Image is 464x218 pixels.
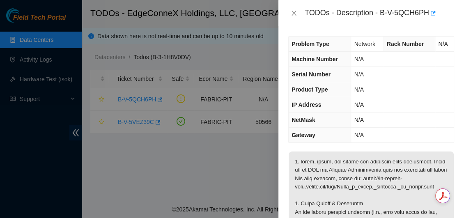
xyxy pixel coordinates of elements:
span: Product Type [292,86,328,93]
div: TODOs - Description - B-V-5QCH6PH [305,7,454,20]
span: IP Address [292,101,321,108]
span: Rack Number [387,41,424,47]
span: N/A [354,56,363,62]
span: N/A [354,101,363,108]
span: Serial Number [292,71,331,78]
span: NetMask [292,117,315,123]
span: Network [354,41,375,47]
span: Machine Number [292,56,338,62]
span: close [291,10,297,16]
span: N/A [438,41,448,47]
span: N/A [354,132,363,138]
span: N/A [354,117,363,123]
span: Gateway [292,132,315,138]
span: Problem Type [292,41,329,47]
button: Close [288,9,300,17]
span: N/A [354,86,363,93]
span: N/A [354,71,363,78]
